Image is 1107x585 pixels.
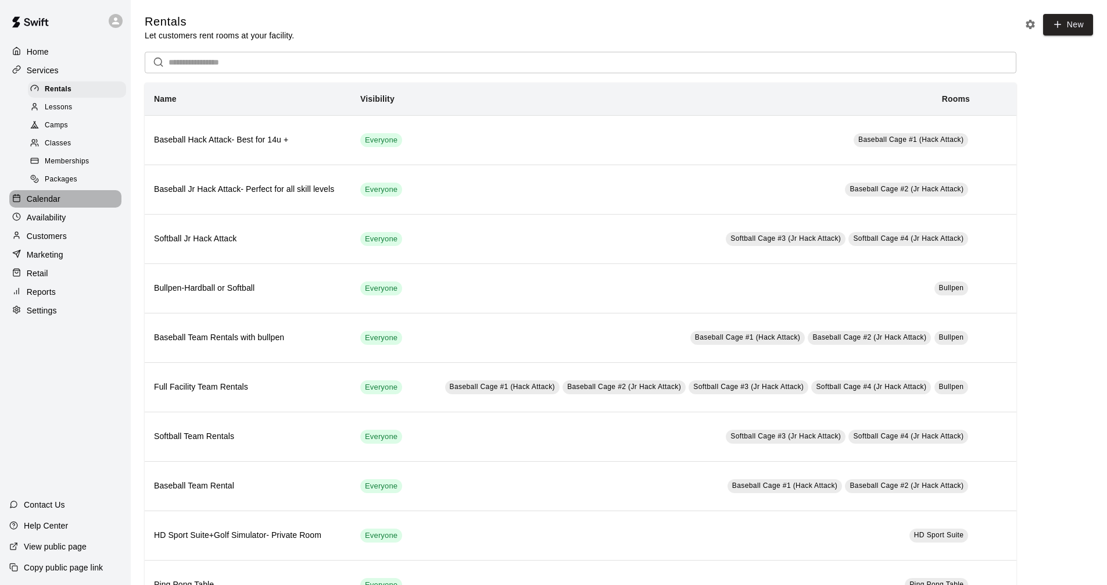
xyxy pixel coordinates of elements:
a: Calendar [9,190,121,208]
div: This service is visible to all of your customers [360,133,402,147]
h6: Softball Jr Hack Attack [154,233,342,245]
div: Camps [28,117,126,134]
span: Softball Cage #4 (Jr Hack Attack) [853,432,963,440]
a: Memberships [28,153,131,171]
span: Softball Cage #3 (Jr Hack Attack) [730,432,841,440]
a: Packages [28,171,131,189]
a: Customers [9,227,121,245]
span: Everyone [360,431,402,443]
b: Rooms [942,94,970,104]
h5: Rentals [145,14,294,30]
h6: Baseball Team Rental [154,480,342,493]
div: Rentals [28,81,126,98]
div: This service is visible to all of your customers [360,380,402,394]
p: Customers [27,230,67,242]
span: Baseball Cage #2 (Jr Hack Attack) [850,481,963,490]
div: This service is visible to all of your customers [360,479,402,493]
span: Baseball Cage #1 (Hack Attack) [858,135,963,144]
h6: Baseball Team Rentals with bullpen [154,331,342,344]
p: Reports [27,286,56,298]
p: Settings [27,305,57,316]
span: Lessons [45,102,73,113]
span: Baseball Cage #2 (Jr Hack Attack) [567,383,681,391]
span: Baseball Cage #1 (Hack Attack) [732,481,837,490]
span: Softball Cage #4 (Jr Hack Attack) [853,234,963,242]
a: Services [9,62,121,79]
p: Help Center [24,520,68,532]
p: Marketing [27,249,63,261]
div: Lessons [28,99,126,116]
span: Everyone [360,184,402,195]
span: Rentals [45,84,71,95]
button: Rental settings [1022,16,1039,33]
span: Packages [45,174,77,186]
p: Contact Us [24,499,65,511]
div: This service is visible to all of your customers [360,430,402,444]
h6: Bullpen-Hardball or Softball [154,282,342,295]
p: Copy public page link [24,562,103,573]
div: This service is visible to all of your customers [360,183,402,197]
h6: Softball Team Rentals [154,430,342,443]
div: Classes [28,135,126,152]
a: Lessons [28,98,131,116]
p: View public page [24,541,87,552]
p: Let customers rent rooms at your facility. [145,30,294,41]
span: Everyone [360,135,402,146]
a: Marketing [9,246,121,263]
span: Everyone [360,530,402,541]
a: Retail [9,265,121,282]
b: Name [154,94,177,104]
p: Calendar [27,193,60,205]
a: Reports [9,283,121,301]
a: Settings [9,302,121,319]
span: Everyone [360,481,402,492]
span: Baseball Cage #1 (Hack Attack) [450,383,555,391]
span: Everyone [360,283,402,294]
span: Everyone [360,382,402,393]
div: Packages [28,172,126,188]
span: Baseball Cage #2 (Jr Hack Attack) [812,333,926,341]
span: Softball Cage #3 (Jr Hack Attack) [693,383,804,391]
span: Memberships [45,156,89,167]
div: This service is visible to all of your customers [360,281,402,295]
h6: Full Facility Team Rentals [154,381,342,394]
p: Services [27,65,59,76]
div: This service is visible to all of your customers [360,529,402,543]
span: Bullpen [939,383,964,391]
span: HD Sport Suite [914,531,964,539]
p: Home [27,46,49,58]
a: Rentals [28,80,131,98]
div: This service is visible to all of your customers [360,232,402,246]
p: Availability [27,212,66,223]
a: Availability [9,209,121,226]
span: Softball Cage #4 (Jr Hack Attack) [816,383,926,391]
h6: Baseball Hack Attack- Best for 14u + [154,134,342,147]
span: Bullpen [939,333,964,341]
a: Camps [28,117,131,135]
a: Classes [28,135,131,153]
h6: Baseball Jr Hack Attack- Perfect for all skill levels [154,183,342,196]
span: Bullpen [939,284,964,292]
div: This service is visible to all of your customers [360,331,402,345]
a: Home [9,43,121,60]
span: Everyone [360,333,402,344]
div: Memberships [28,154,126,170]
b: Visibility [360,94,395,104]
span: Softball Cage #3 (Jr Hack Attack) [730,234,841,242]
span: Camps [45,120,68,131]
p: Retail [27,267,48,279]
h6: HD Sport Suite+Golf Simulator- Private Room [154,529,342,542]
span: Everyone [360,234,402,245]
a: New [1043,14,1093,35]
span: Baseball Cage #1 (Hack Attack) [695,333,800,341]
span: Baseball Cage #2 (Jr Hack Attack) [850,185,963,193]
